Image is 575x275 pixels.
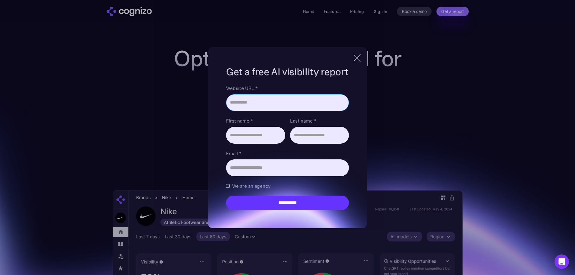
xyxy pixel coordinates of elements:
form: Brand Report Form [226,85,349,210]
span: We are an agency [232,182,270,190]
div: Open Intercom Messenger [554,254,569,269]
label: Website URL * [226,85,349,92]
label: First name * [226,117,285,124]
h1: Get a free AI visibility report [226,65,349,78]
label: Last name * [290,117,349,124]
label: Email * [226,150,349,157]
